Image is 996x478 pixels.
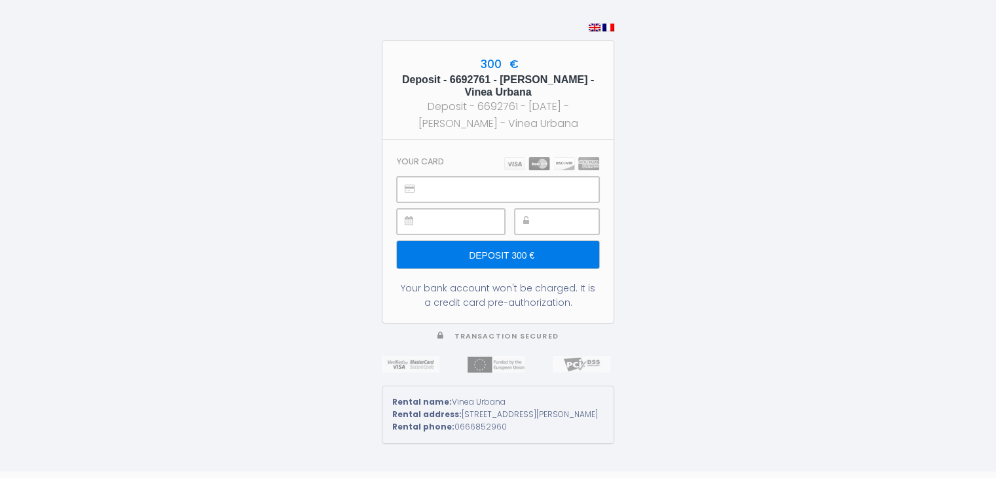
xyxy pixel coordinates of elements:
div: 0666852960 [392,421,604,433]
strong: Rental address: [392,409,462,420]
div: Deposit - 6692761 - [DATE] - [PERSON_NAME] - Vinea Urbana [394,98,602,131]
strong: Rental phone: [392,421,454,432]
img: carts.png [504,157,599,170]
div: Vinea Urbana [392,396,604,409]
strong: Rental name: [392,396,452,407]
iframe: Cadre sécurisé pour la saisie du numéro de carte [426,177,599,202]
span: 300 € [477,56,519,72]
input: Deposit 300 € [397,241,599,268]
div: [STREET_ADDRESS][PERSON_NAME] [392,409,604,421]
img: en.png [589,24,600,31]
iframe: Cadre sécurisé pour la saisie de la date d'expiration [426,210,504,234]
h5: Deposit - 6692761 - [PERSON_NAME] - Vinea Urbana [394,73,602,98]
span: Transaction secured [454,331,559,341]
h3: Your card [397,156,444,166]
div: Your bank account won't be charged. It is a credit card pre-authorization. [397,281,599,310]
img: fr.png [602,24,614,31]
iframe: Cadre sécurisé pour la saisie du code de sécurité CVC [544,210,599,234]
